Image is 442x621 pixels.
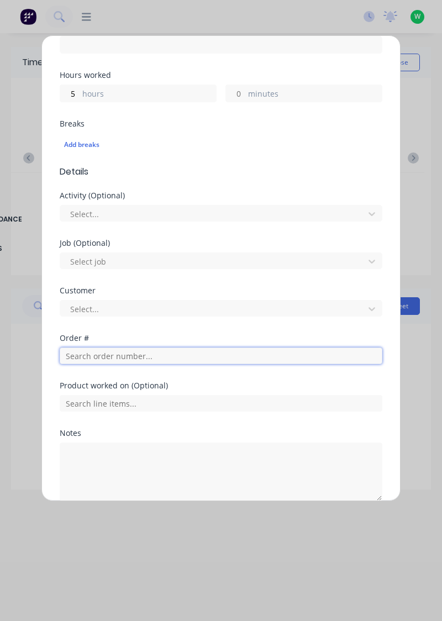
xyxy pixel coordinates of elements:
div: Notes [60,429,382,437]
div: Breaks [60,120,382,128]
div: Job (Optional) [60,239,382,247]
div: Product worked on (Optional) [60,382,382,390]
label: hours [82,88,216,102]
input: Search order number... [60,348,382,364]
div: Customer [60,287,382,294]
div: Order # [60,334,382,342]
div: Add breaks [64,138,378,152]
div: Hours worked [60,71,382,79]
div: Activity (Optional) [60,192,382,199]
input: Search line items... [60,395,382,412]
label: minutes [248,88,382,102]
input: 0 [60,85,80,102]
input: 0 [226,85,245,102]
span: Details [60,165,382,178]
